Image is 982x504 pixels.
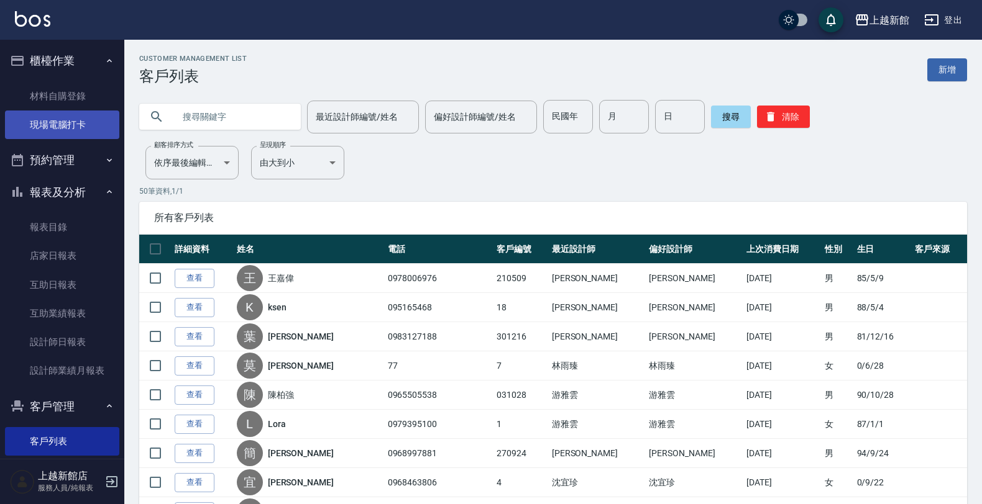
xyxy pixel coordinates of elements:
[711,106,751,128] button: 搜尋
[260,140,286,150] label: 呈現順序
[743,322,822,351] td: [DATE]
[549,380,646,410] td: 游雅雲
[175,269,214,288] a: 查看
[743,235,822,264] th: 上次消費日期
[172,235,234,264] th: 詳細資料
[5,213,119,241] a: 報表目錄
[743,293,822,322] td: [DATE]
[493,264,549,293] td: 210509
[493,293,549,322] td: 18
[493,380,549,410] td: 031028
[174,100,291,133] input: 搜尋關鍵字
[919,9,967,32] button: 登出
[850,7,914,33] button: 上越新館
[175,415,214,434] a: 查看
[549,264,646,293] td: [PERSON_NAME]
[237,382,263,408] div: 陳
[493,351,549,380] td: 7
[646,293,743,322] td: [PERSON_NAME]
[5,45,119,77] button: 櫃檯作業
[5,328,119,356] a: 設計師日報表
[385,322,493,351] td: 0983127188
[175,473,214,492] a: 查看
[237,323,263,349] div: 葉
[549,235,646,264] th: 最近設計師
[493,235,549,264] th: 客戶編號
[385,380,493,410] td: 0965505538
[822,293,853,322] td: 男
[268,359,334,372] a: [PERSON_NAME]
[5,390,119,423] button: 客戶管理
[385,293,493,322] td: 095165468
[385,351,493,380] td: 77
[175,385,214,405] a: 查看
[385,235,493,264] th: 電話
[5,299,119,328] a: 互助業績報表
[237,353,263,379] div: 莫
[268,330,334,343] a: [PERSON_NAME]
[493,439,549,468] td: 270924
[549,293,646,322] td: [PERSON_NAME]
[549,351,646,380] td: 林雨臻
[268,389,294,401] a: 陳柏強
[237,440,263,466] div: 簡
[237,294,263,320] div: K
[822,235,853,264] th: 性別
[175,327,214,346] a: 查看
[822,322,853,351] td: 男
[927,58,967,81] a: 新增
[139,55,247,63] h2: Customer Management List
[154,140,193,150] label: 顧客排序方式
[251,146,344,179] div: 由大到小
[268,418,286,430] a: Lora
[268,476,334,488] a: [PERSON_NAME]
[743,380,822,410] td: [DATE]
[646,439,743,468] td: [PERSON_NAME]
[493,322,549,351] td: 301216
[743,410,822,439] td: [DATE]
[822,439,853,468] td: 男
[854,235,912,264] th: 生日
[5,356,119,385] a: 設計師業績月報表
[5,241,119,270] a: 店家日報表
[743,351,822,380] td: [DATE]
[854,410,912,439] td: 87/1/1
[819,7,843,32] button: save
[854,293,912,322] td: 88/5/4
[237,265,263,291] div: 王
[5,82,119,110] a: 材料自購登錄
[268,301,287,313] a: ksen
[385,410,493,439] td: 0979395100
[145,146,239,179] div: 依序最後編輯時間
[549,439,646,468] td: [PERSON_NAME]
[5,110,119,139] a: 現場電腦打卡
[646,351,743,380] td: 林雨臻
[10,469,35,494] img: Person
[854,380,912,410] td: 90/10/28
[549,410,646,439] td: 游雅雲
[646,468,743,497] td: 沈宜珍
[646,235,743,264] th: 偏好設計師
[493,410,549,439] td: 1
[743,264,822,293] td: [DATE]
[493,468,549,497] td: 4
[646,410,743,439] td: 游雅雲
[385,439,493,468] td: 0968997881
[268,272,294,284] a: 王嘉偉
[854,439,912,468] td: 94/9/24
[385,468,493,497] td: 0968463806
[5,144,119,176] button: 預約管理
[822,468,853,497] td: 女
[822,351,853,380] td: 女
[175,356,214,376] a: 查看
[15,11,50,27] img: Logo
[870,12,909,28] div: 上越新館
[38,482,101,493] p: 服務人員/純報表
[268,447,334,459] a: [PERSON_NAME]
[154,212,952,224] span: 所有客戶列表
[385,264,493,293] td: 0978006976
[854,468,912,497] td: 0/9/22
[854,351,912,380] td: 0/6/28
[175,298,214,317] a: 查看
[139,186,967,197] p: 50 筆資料, 1 / 1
